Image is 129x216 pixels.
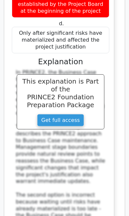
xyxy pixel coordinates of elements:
[12,27,109,53] div: Only after significant risks have materialized and affected the project justification
[59,20,64,27] span: d.
[37,114,84,127] a: Get full access
[16,57,105,67] h3: Explanation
